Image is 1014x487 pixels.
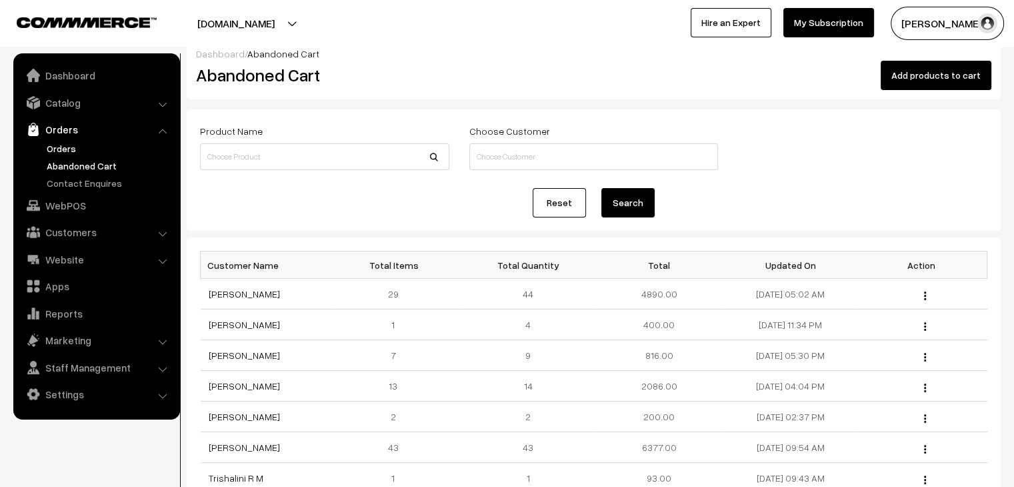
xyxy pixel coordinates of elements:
a: Trishalini R M [209,472,263,484]
th: Action [856,252,987,279]
td: 4890.00 [593,279,725,310]
th: Customer Name [201,252,332,279]
img: tab_keywords_by_traffic_grey.svg [133,77,143,88]
td: 44 [463,279,594,310]
a: [PERSON_NAME] [209,288,280,300]
a: My Subscription [783,8,874,37]
img: tab_domain_overview_orange.svg [36,77,47,88]
a: Website [17,248,175,272]
div: Keywords by Traffic [147,79,225,87]
td: 9 [463,340,594,371]
a: Abandoned Cart [43,159,175,173]
a: Orders [43,141,175,155]
div: Domain Overview [51,79,119,87]
a: WebPOS [17,193,175,217]
div: v 4.0.25 [37,21,65,32]
td: 400.00 [593,310,725,340]
td: [DATE] 05:02 AM [725,279,856,310]
h2: Abandoned Cart [196,65,448,85]
td: [DATE] 11:34 PM [725,310,856,340]
a: Dashboard [196,48,245,59]
td: [DATE] 02:37 PM [725,402,856,432]
td: 2086.00 [593,371,725,402]
a: Orders [17,117,175,141]
td: [DATE] 04:04 PM [725,371,856,402]
img: Menu [924,476,926,484]
a: Staff Management [17,356,175,380]
a: Reports [17,302,175,326]
th: Total [593,252,725,279]
input: Choose Customer [469,143,719,170]
a: COMMMERCE [17,13,133,29]
a: Customers [17,220,175,244]
button: [DOMAIN_NAME] [151,7,321,40]
img: Menu [924,353,926,362]
td: 816.00 [593,340,725,371]
a: Contact Enquires [43,176,175,190]
td: 43 [463,432,594,463]
a: Marketing [17,328,175,352]
button: [PERSON_NAME]… [891,7,1004,40]
a: Reset [533,188,586,217]
th: Total Items [331,252,463,279]
a: Dashboard [17,63,175,87]
div: / [196,47,991,61]
img: website_grey.svg [21,35,32,45]
img: Menu [924,384,926,392]
a: [PERSON_NAME] [209,319,280,330]
input: Choose Product [200,143,449,170]
button: Add products to cart [881,61,991,90]
label: Product Name [200,124,263,138]
img: Menu [924,445,926,454]
th: Total Quantity [463,252,594,279]
img: Menu [924,414,926,423]
td: [DATE] 05:30 PM [725,340,856,371]
td: 2 [331,402,463,432]
td: 14 [463,371,594,402]
a: [PERSON_NAME] [209,411,280,422]
td: 1 [331,310,463,340]
a: Apps [17,274,175,298]
td: 29 [331,279,463,310]
a: Settings [17,382,175,406]
td: 13 [331,371,463,402]
td: 43 [331,432,463,463]
td: 4 [463,310,594,340]
img: user [977,13,997,33]
td: 200.00 [593,402,725,432]
img: Menu [924,292,926,300]
a: [PERSON_NAME] [209,380,280,392]
a: [PERSON_NAME] [209,350,280,361]
td: 7 [331,340,463,371]
label: Choose Customer [469,124,550,138]
a: Catalog [17,91,175,115]
img: Menu [924,322,926,331]
span: Abandoned Cart [247,48,319,59]
td: [DATE] 09:54 AM [725,432,856,463]
img: COMMMERCE [17,17,157,27]
td: 2 [463,402,594,432]
th: Updated On [725,252,856,279]
a: [PERSON_NAME] [209,442,280,453]
div: Domain: [DOMAIN_NAME] [35,35,147,45]
a: Hire an Expert [691,8,771,37]
td: 6377.00 [593,432,725,463]
button: Search [601,188,655,217]
img: logo_orange.svg [21,21,32,32]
